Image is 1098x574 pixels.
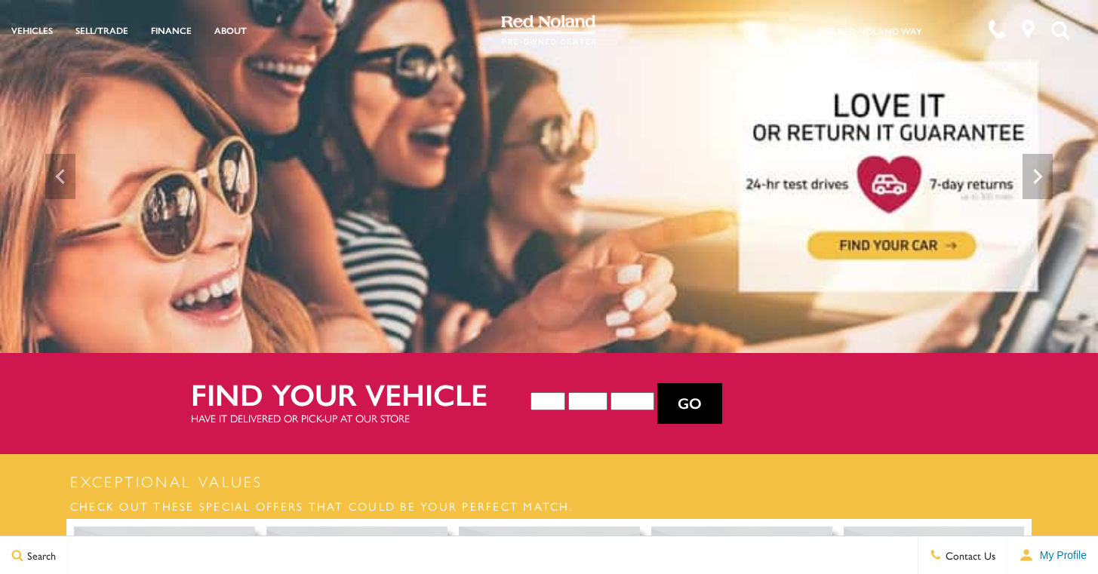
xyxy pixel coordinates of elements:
h3: Check out these special offers that could be your perfect match. [66,493,1032,519]
select: Vehicle Make [568,392,607,410]
span: Contact Us [942,548,995,563]
div: Previous [45,154,75,199]
button: Go [657,383,722,424]
button: Open user profile menu [1007,536,1098,574]
div: Next [1023,154,1053,199]
a: The Red Noland Way [817,24,922,38]
button: Open the search field [1045,1,1075,60]
select: Vehicle Year [531,392,565,410]
a: Red Noland Pre-Owned [501,20,596,35]
img: Red Noland Pre-Owned [501,15,596,45]
p: Have it delivered or pick-up at our store [191,410,531,425]
h2: Find your vehicle [191,377,531,410]
select: Vehicle Model [611,392,654,410]
span: Search [23,548,56,563]
span: My Profile [1034,549,1087,561]
h2: Exceptional Values [66,470,1032,493]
